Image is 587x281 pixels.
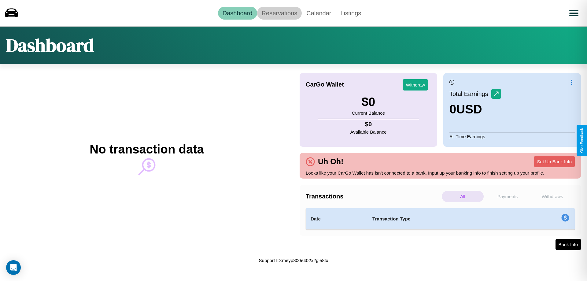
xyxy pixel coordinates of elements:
h4: $ 0 [350,121,387,128]
a: Listings [336,7,366,20]
h3: $ 0 [352,95,385,109]
a: Calendar [302,7,336,20]
h4: Date [311,215,363,223]
button: Bank Info [556,239,581,250]
p: Current Balance [352,109,385,117]
div: Give Feedback [580,128,584,153]
h2: No transaction data [90,142,204,156]
button: Open menu [565,5,582,22]
h4: CarGo Wallet [306,81,344,88]
table: simple table [306,208,575,230]
div: Open Intercom Messenger [6,260,21,275]
h1: Dashboard [6,33,94,58]
h4: Transaction Type [372,215,511,223]
p: Looks like your CarGo Wallet has isn't connected to a bank. Input up your banking info to finish ... [306,169,575,177]
button: Withdraw [403,79,428,91]
h4: Transactions [306,193,440,200]
h4: Uh Oh! [315,157,346,166]
p: Support ID: meyp800e402x2gle8tx [259,256,328,264]
p: Withdraws [531,191,573,202]
button: Set Up Bank Info [534,156,575,167]
p: Total Earnings [449,88,491,99]
h3: 0 USD [449,102,501,116]
a: Reservations [257,7,302,20]
p: All [442,191,484,202]
p: Payments [487,191,529,202]
p: Available Balance [350,128,387,136]
a: Dashboard [218,7,257,20]
p: All Time Earnings [449,132,575,141]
